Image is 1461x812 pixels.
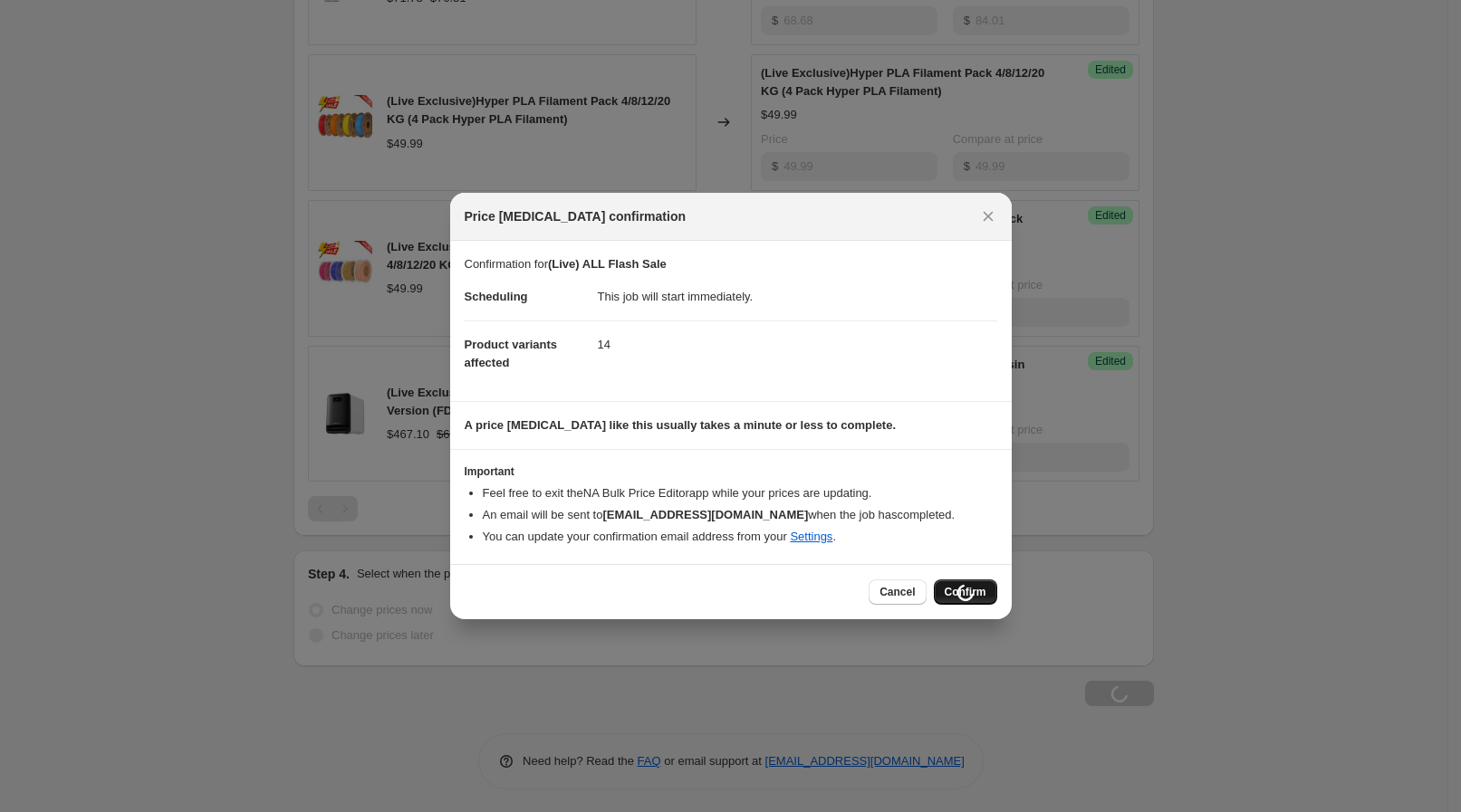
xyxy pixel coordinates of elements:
[548,257,667,271] b: (Live) ALL Flash Sale
[465,464,997,479] h3: Important
[869,579,926,605] button: Cancel
[598,273,997,320] dd: This job will start immediately.
[465,290,528,303] span: Scheduling
[602,508,808,521] b: [EMAIL_ADDRESS][DOMAIN_NAME]
[790,530,832,543] a: Settings
[483,528,997,546] li: You can update your confirmation email address from your .
[465,338,558,369] span: Product variants affected
[483,506,997,524] li: An email will be sent to when the job has completed .
[465,418,897,432] b: A price [MEDICAL_DATA] like this usually takes a minute or less to complete.
[483,484,997,502] li: Feel free to exit the NA Bulk Price Editor app while your prices are updating.
[598,320,997,368] dd: 14
[879,585,915,599] span: Cancel
[465,255,997,273] p: Confirmation for
[465,207,687,225] span: Price [MEDICAL_DATA] confirmation
[976,204,1001,229] button: Close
